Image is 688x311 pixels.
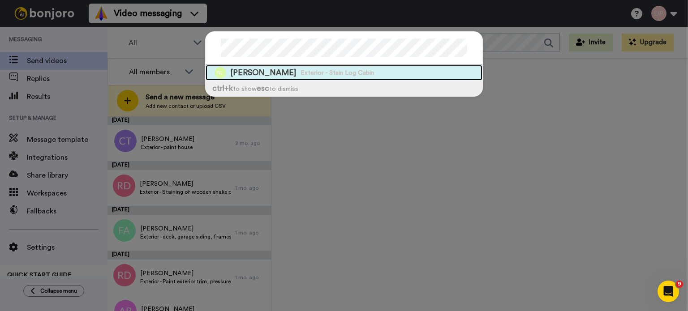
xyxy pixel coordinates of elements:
img: Image of Roy Lacks [215,67,226,78]
span: Exterior - Stain Log Cabin [301,68,374,77]
a: Image of Roy Lacks[PERSON_NAME]Exterior - Stain Log Cabin [206,65,482,81]
span: 9 [676,281,683,288]
iframe: Intercom live chat [658,281,679,302]
span: esc [257,85,269,92]
div: to show to dismiss [206,81,482,96]
span: [PERSON_NAME] [230,67,296,78]
span: ctrl +k [212,85,233,92]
